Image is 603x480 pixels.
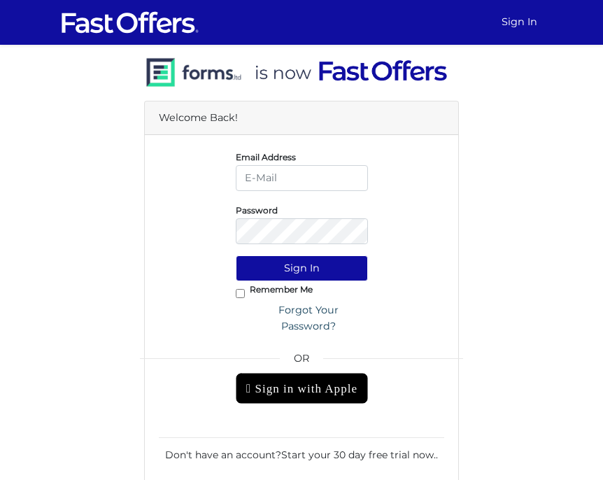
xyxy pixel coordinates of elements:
[236,165,368,191] input: E-Mail
[145,101,458,135] div: Welcome Back!
[250,297,368,339] a: Forgot Your Password?
[236,351,368,373] span: OR
[250,288,313,291] label: Remember Me
[236,155,296,159] label: Email Address
[236,255,368,281] button: Sign In
[496,8,543,36] a: Sign In
[281,449,436,461] a: Start your 30 day free trial now.
[236,373,368,404] div: Sign in with Apple
[236,209,278,212] label: Password
[159,437,444,463] div: Don't have an account? .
